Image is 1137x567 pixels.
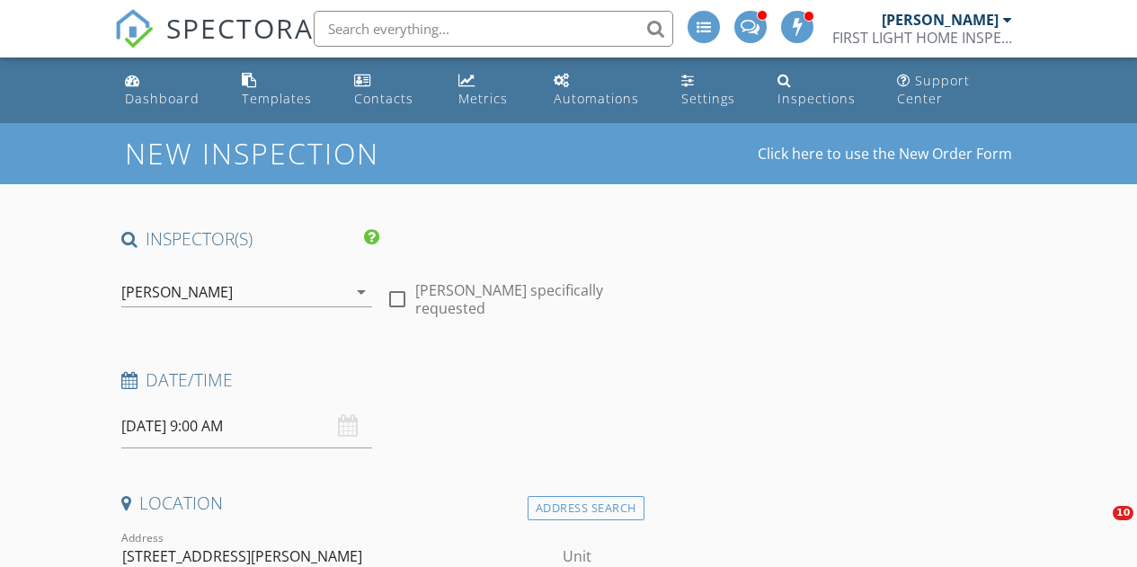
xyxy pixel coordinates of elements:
[546,65,660,116] a: Automations (Advanced)
[354,90,413,107] div: Contacts
[118,65,220,116] a: Dashboard
[451,65,532,116] a: Metrics
[897,72,970,107] div: Support Center
[882,11,999,29] div: [PERSON_NAME]
[242,90,312,107] div: Templates
[114,24,314,62] a: SPECTORA
[528,496,644,520] div: Address Search
[777,90,856,107] div: Inspections
[114,9,154,49] img: The Best Home Inspection Software - Spectora
[458,90,508,107] div: Metrics
[351,281,372,303] i: arrow_drop_down
[681,90,735,107] div: Settings
[125,90,200,107] div: Dashboard
[770,65,875,116] a: Inspections
[832,29,1012,47] div: FIRST LIGHT HOME INSPECTIONS
[347,65,437,116] a: Contacts
[235,65,333,116] a: Templates
[1113,506,1133,520] span: 10
[415,281,637,317] label: [PERSON_NAME] specifically requested
[121,404,372,448] input: Select date
[121,368,637,392] h4: Date/Time
[554,90,639,107] div: Automations
[314,11,673,47] input: Search everything...
[890,65,1019,116] a: Support Center
[121,492,637,515] h4: Location
[758,146,1012,161] a: Click here to use the New Order Form
[674,65,756,116] a: Settings
[121,227,379,251] h4: INSPECTOR(S)
[121,284,233,300] div: [PERSON_NAME]
[125,137,523,169] h1: New Inspection
[166,9,314,47] span: SPECTORA
[1076,506,1119,549] iframe: Intercom live chat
